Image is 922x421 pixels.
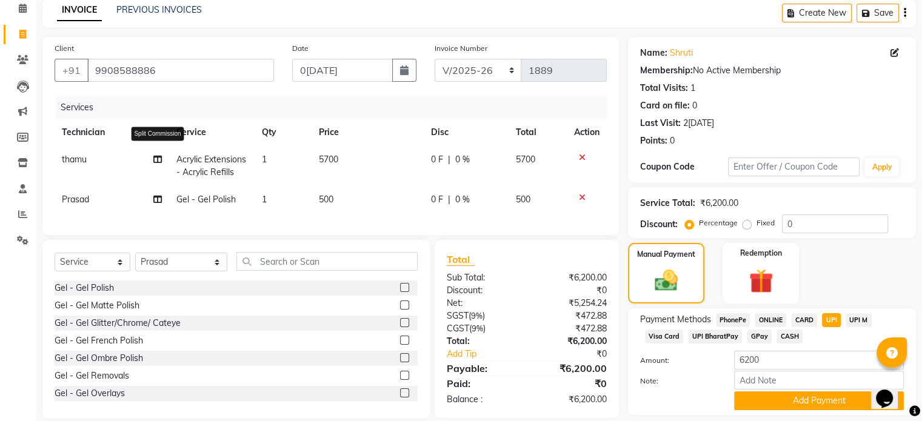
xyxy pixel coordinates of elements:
span: CASH [777,330,803,343]
th: Action [567,119,607,146]
label: Fixed [757,217,775,228]
th: Disc [424,119,509,146]
div: Points: [640,134,667,147]
span: Total [447,253,475,266]
div: ₹0 [527,376,616,391]
label: Redemption [740,248,782,259]
label: Percentage [699,217,738,228]
div: ₹0 [541,348,615,360]
span: 5700 [516,154,535,165]
label: Note: [631,376,725,386]
span: 1 [262,154,267,165]
div: 0 [670,134,675,147]
span: PhonePe [716,313,750,327]
input: Enter Offer / Coupon Code [728,157,860,176]
span: thamu [62,154,87,165]
span: CGST [447,323,469,334]
label: Amount: [631,355,725,366]
div: 2[DATE] [683,117,714,130]
img: _cash.svg [647,267,685,294]
div: Gel - Gel French Polish [55,334,143,347]
div: Total: [438,335,527,348]
div: ₹6,200.00 [527,271,616,284]
div: Gel - Gel Matte Polish [55,299,139,312]
img: _gift.svg [741,266,781,296]
input: Amount [734,351,904,370]
span: 0 % [455,153,470,166]
button: +91 [55,59,89,82]
label: Client [55,43,74,54]
div: Gel - Gel Overlays [55,387,125,400]
input: Search or Scan [236,252,418,271]
div: ₹0 [527,284,616,297]
span: 0 % [455,193,470,206]
span: Gel - Gel Polish [176,194,235,205]
span: 500 [319,194,333,205]
div: Paid: [438,376,527,391]
th: Total [509,119,566,146]
div: No Active Membership [640,64,904,77]
div: Discount: [640,218,678,231]
div: ₹6,200.00 [527,393,616,406]
div: Payable: [438,361,527,376]
span: Prasad [62,194,89,205]
span: UPI BharatPay [688,330,742,343]
div: Card on file: [640,99,690,112]
div: Name: [640,47,667,59]
span: SGST [447,310,469,321]
div: ( ) [438,310,527,322]
div: Gel - Gel Removals [55,370,129,382]
div: Total Visits: [640,82,688,94]
button: Create New [782,4,852,22]
div: Membership: [640,64,693,77]
span: | [448,193,450,206]
span: ONLINE [755,313,786,327]
div: Gel - Gel Ombre Polish [55,352,143,365]
a: Shruti [670,47,693,59]
button: Apply [864,158,899,176]
div: Split Commission [131,127,184,141]
div: 1 [690,82,695,94]
span: CARD [791,313,817,327]
div: Last Visit: [640,117,681,130]
button: Add Payment [734,391,904,410]
span: UPI M [846,313,872,327]
div: ( ) [438,322,527,335]
div: ₹5,254.24 [527,297,616,310]
div: Balance : [438,393,527,406]
span: 1 [262,194,267,205]
th: Qty [255,119,312,146]
span: Visa Card [645,330,684,343]
div: ₹6,200.00 [527,361,616,376]
div: Gel - Gel Polish [55,282,114,294]
div: Net: [438,297,527,310]
span: Acrylic Extensions - Acrylic Refills [176,154,246,177]
span: 0 F [431,153,443,166]
div: Sub Total: [438,271,527,284]
th: Service [169,119,255,146]
div: Services [56,96,616,119]
span: Payment Methods [640,313,711,326]
span: GPay [747,330,772,343]
span: 9% [471,311,483,320]
span: 500 [516,194,530,205]
span: 0 F [431,193,443,206]
span: | [448,153,450,166]
span: 5700 [319,154,338,165]
span: 9% [472,323,483,333]
a: Add Tip [438,348,541,360]
div: ₹472.88 [527,310,616,322]
div: Gel - Gel Glitter/Chrome/ Cateye [55,317,181,330]
iframe: chat widget [871,373,910,409]
th: Price [312,119,423,146]
label: Manual Payment [637,249,695,260]
div: ₹472.88 [527,322,616,335]
button: Save [857,4,899,22]
div: ₹6,200.00 [527,335,616,348]
input: Add Note [734,371,904,390]
label: Date [292,43,309,54]
label: Invoice Number [435,43,487,54]
th: Technician [55,119,169,146]
a: PREVIOUS INVOICES [116,4,202,15]
div: Discount: [438,284,527,297]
